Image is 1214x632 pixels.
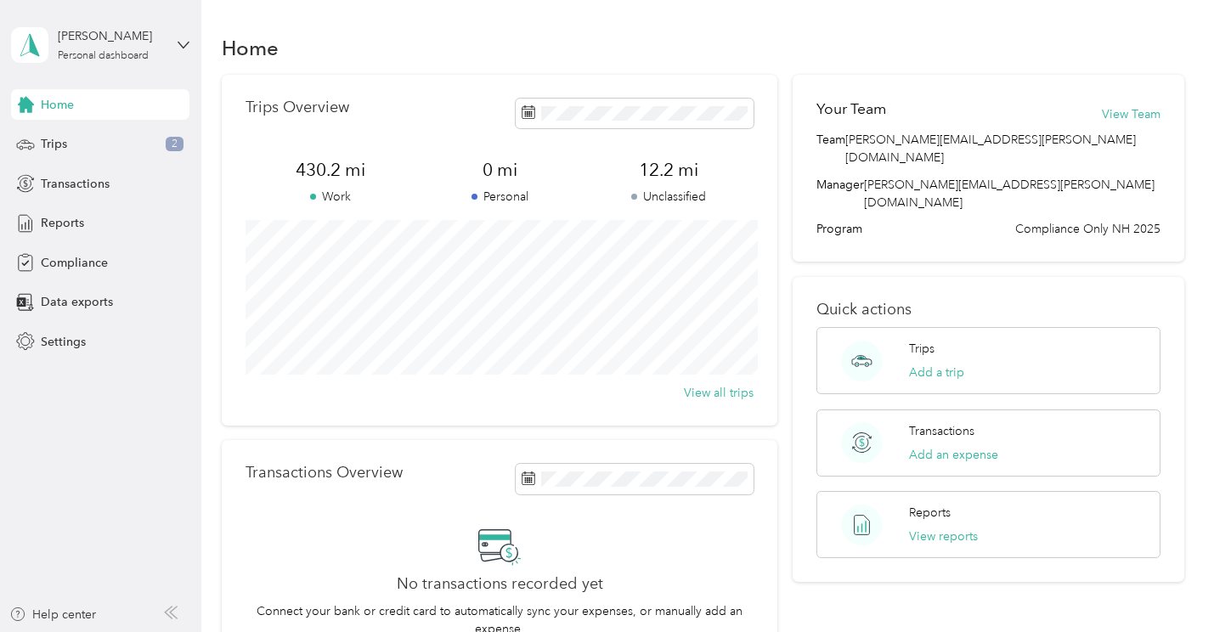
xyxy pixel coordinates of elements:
iframe: Everlance-gr Chat Button Frame [1119,537,1214,632]
div: [PERSON_NAME] [58,27,164,45]
p: Unclassified [584,188,754,206]
p: Reports [909,504,951,522]
p: Trips Overview [246,99,349,116]
p: Quick actions [816,301,1161,319]
button: View reports [909,528,978,545]
span: Trips [41,135,67,153]
p: Trips [909,340,934,358]
span: Settings [41,333,86,351]
span: Compliance Only NH 2025 [1015,220,1160,238]
span: Reports [41,214,84,232]
div: Personal dashboard [58,51,149,61]
span: Manager [816,176,864,212]
span: Team [816,131,845,166]
button: Help center [9,606,96,624]
button: Add a trip [909,364,964,381]
button: View all trips [684,384,754,402]
p: Personal [415,188,584,206]
span: 2 [166,137,184,152]
p: Transactions Overview [246,464,403,482]
button: Add an expense [909,446,998,464]
button: View Team [1102,105,1160,123]
span: Program [816,220,862,238]
span: Data exports [41,293,113,311]
p: Transactions [909,422,974,440]
h2: Your Team [816,99,886,120]
span: 12.2 mi [584,158,754,182]
span: Transactions [41,175,110,193]
span: 430.2 mi [246,158,415,182]
span: [PERSON_NAME][EMAIL_ADDRESS][PERSON_NAME][DOMAIN_NAME] [864,178,1155,210]
span: Home [41,96,74,114]
h2: No transactions recorded yet [397,575,603,593]
h1: Home [222,39,279,57]
span: Compliance [41,254,108,272]
span: 0 mi [415,158,584,182]
span: [PERSON_NAME][EMAIL_ADDRESS][PERSON_NAME][DOMAIN_NAME] [845,131,1161,166]
p: Work [246,188,415,206]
